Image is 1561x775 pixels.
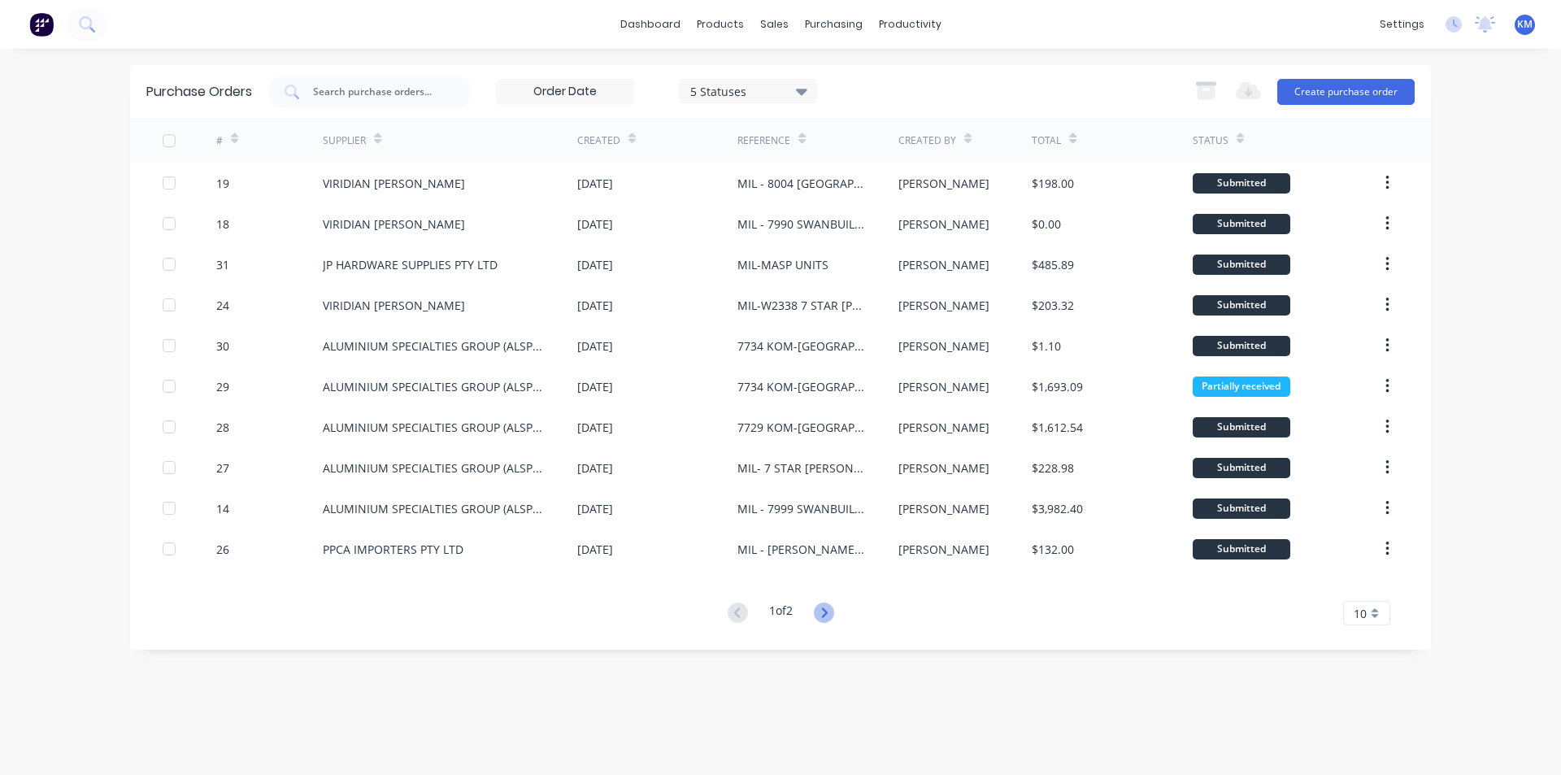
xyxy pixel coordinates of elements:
[737,337,865,355] div: 7734 KOM-[GEOGRAPHIC_DATA][DEMOGRAPHIC_DATA]
[577,216,613,233] div: [DATE]
[323,175,465,192] div: VIRIDIAN [PERSON_NAME]
[898,541,989,558] div: [PERSON_NAME]
[1193,417,1290,438] div: Submitted
[737,297,865,314] div: MIL-W2338 7 STAR [PERSON_NAME]
[871,12,950,37] div: productivity
[577,378,613,395] div: [DATE]
[311,84,446,100] input: Search purchase orders...
[737,378,865,395] div: 7734 KOM-[GEOGRAPHIC_DATA][DEMOGRAPHIC_DATA]
[497,80,633,104] input: Order Date
[737,175,865,192] div: MIL - 8004 [GEOGRAPHIC_DATA]
[216,541,229,558] div: 26
[898,175,989,192] div: [PERSON_NAME]
[323,419,545,436] div: ALUMINIUM SPECIALTIES GROUP (ALSPEC)
[146,82,252,102] div: Purchase Orders
[1032,216,1061,233] div: $0.00
[323,541,463,558] div: PPCA IMPORTERS PTY LTD
[690,82,807,99] div: 5 Statuses
[737,133,790,148] div: Reference
[1032,297,1074,314] div: $203.32
[323,500,545,517] div: ALUMINIUM SPECIALTIES GROUP (ALSPEC)
[797,12,871,37] div: purchasing
[323,378,545,395] div: ALUMINIUM SPECIALTIES GROUP (ALSPEC)
[577,133,620,148] div: Created
[1032,500,1083,517] div: $3,982.40
[216,378,229,395] div: 29
[898,337,989,355] div: [PERSON_NAME]
[1032,175,1074,192] div: $198.00
[769,602,793,625] div: 1 of 2
[1277,79,1415,105] button: Create purchase order
[323,459,545,477] div: ALUMINIUM SPECIALTIES GROUP (ALSPEC)
[216,419,229,436] div: 28
[898,133,956,148] div: Created By
[577,337,613,355] div: [DATE]
[577,297,613,314] div: [DATE]
[1032,541,1074,558] div: $132.00
[216,459,229,477] div: 27
[898,256,989,273] div: [PERSON_NAME]
[577,256,613,273] div: [DATE]
[216,175,229,192] div: 19
[1372,12,1433,37] div: settings
[577,500,613,517] div: [DATE]
[216,337,229,355] div: 30
[1032,337,1061,355] div: $1.10
[577,175,613,192] div: [DATE]
[1193,255,1290,275] div: Submitted
[898,500,989,517] div: [PERSON_NAME]
[898,419,989,436] div: [PERSON_NAME]
[737,216,865,233] div: MIL - 7990 SWANBUILD [PERSON_NAME] EXTRA WINDOW
[898,378,989,395] div: [PERSON_NAME]
[1032,419,1083,436] div: $1,612.54
[1032,459,1074,477] div: $228.98
[898,459,989,477] div: [PERSON_NAME]
[1032,133,1061,148] div: Total
[216,133,223,148] div: #
[898,297,989,314] div: [PERSON_NAME]
[216,500,229,517] div: 14
[323,133,366,148] div: Supplier
[1354,605,1367,622] span: 10
[1193,499,1290,519] div: Submitted
[1193,214,1290,234] div: Submitted
[689,12,752,37] div: products
[612,12,689,37] a: dashboard
[29,12,54,37] img: Factory
[737,419,865,436] div: 7729 KOM-[GEOGRAPHIC_DATA][DEMOGRAPHIC_DATA]
[1032,378,1083,395] div: $1,693.09
[1193,539,1290,559] div: Submitted
[323,337,545,355] div: ALUMINIUM SPECIALTIES GROUP (ALSPEC)
[1193,133,1228,148] div: Status
[1193,295,1290,316] div: Submitted
[737,541,865,558] div: MIL - [PERSON_NAME] WINDSHIELD
[323,297,465,314] div: VIRIDIAN [PERSON_NAME]
[323,256,498,273] div: JP HARDWARE SUPPLIES PTY LTD
[577,419,613,436] div: [DATE]
[898,216,989,233] div: [PERSON_NAME]
[1193,173,1290,194] div: Submitted
[577,541,613,558] div: [DATE]
[737,500,865,517] div: MIL - 7999 SWANBUILD [PERSON_NAME]
[1193,377,1290,397] div: Partially received
[216,256,229,273] div: 31
[323,216,465,233] div: VIRIDIAN [PERSON_NAME]
[216,216,229,233] div: 18
[737,459,865,477] div: MIL- 7 STAR [PERSON_NAME]
[216,297,229,314] div: 24
[577,459,613,477] div: [DATE]
[1517,17,1533,32] span: KM
[752,12,797,37] div: sales
[1193,458,1290,478] div: Submitted
[737,256,828,273] div: MIL-MASP UNITS
[1193,336,1290,356] div: Submitted
[1032,256,1074,273] div: $485.89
